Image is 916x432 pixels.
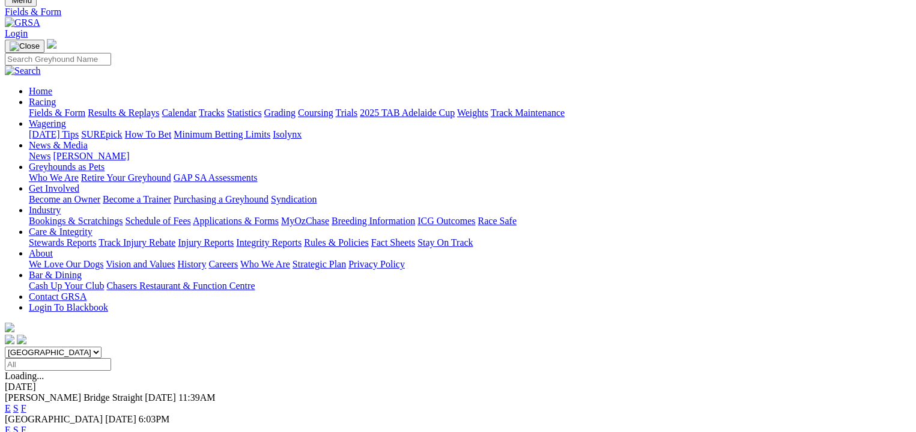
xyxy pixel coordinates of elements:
a: History [177,259,206,269]
a: Schedule of Fees [125,216,190,226]
a: Vision and Values [106,259,175,269]
a: Integrity Reports [236,237,302,248]
input: Search [5,53,111,65]
a: About [29,248,53,258]
a: Minimum Betting Limits [174,129,270,139]
a: Login To Blackbook [29,302,108,312]
a: Who We Are [240,259,290,269]
a: MyOzChase [281,216,329,226]
span: [GEOGRAPHIC_DATA] [5,414,103,424]
a: Fact Sheets [371,237,415,248]
div: Industry [29,216,911,227]
a: E [5,403,11,413]
span: 11:39AM [178,392,216,403]
a: News & Media [29,140,88,150]
a: Become an Owner [29,194,100,204]
a: Calendar [162,108,196,118]
a: News [29,151,50,161]
a: We Love Our Dogs [29,259,103,269]
img: twitter.svg [17,335,26,344]
a: Purchasing a Greyhound [174,194,268,204]
a: Care & Integrity [29,227,93,237]
span: 6:03PM [139,414,170,424]
div: News & Media [29,151,911,162]
div: [DATE] [5,382,911,392]
a: Fields & Form [5,7,911,17]
a: Retire Your Greyhound [81,172,171,183]
a: Industry [29,205,61,215]
a: Track Maintenance [491,108,565,118]
a: Bookings & Scratchings [29,216,123,226]
a: Results & Replays [88,108,159,118]
img: facebook.svg [5,335,14,344]
a: Track Injury Rebate [99,237,175,248]
img: GRSA [5,17,40,28]
a: Privacy Policy [348,259,405,269]
div: Care & Integrity [29,237,911,248]
a: How To Bet [125,129,172,139]
a: Racing [29,97,56,107]
a: Race Safe [478,216,516,226]
a: Syndication [271,194,317,204]
a: Get Involved [29,183,79,193]
a: Injury Reports [178,237,234,248]
a: Applications & Forms [193,216,279,226]
button: Toggle navigation [5,40,44,53]
a: Weights [457,108,488,118]
a: Stay On Track [417,237,473,248]
a: Rules & Policies [304,237,369,248]
a: [DATE] Tips [29,129,79,139]
span: Loading... [5,371,44,381]
span: [PERSON_NAME] Bridge Straight [5,392,142,403]
a: Grading [264,108,296,118]
input: Select date [5,358,111,371]
a: Trials [335,108,357,118]
a: ICG Outcomes [417,216,475,226]
a: Cash Up Your Club [29,281,104,291]
a: Who We Are [29,172,79,183]
a: Login [5,28,28,38]
a: Contact GRSA [29,291,86,302]
a: SUREpick [81,129,122,139]
a: Tracks [199,108,225,118]
div: Bar & Dining [29,281,911,291]
a: Statistics [227,108,262,118]
a: Breeding Information [332,216,415,226]
a: Strategic Plan [293,259,346,269]
div: Wagering [29,129,911,140]
a: Become a Trainer [103,194,171,204]
div: Get Involved [29,194,911,205]
a: Chasers Restaurant & Function Centre [106,281,255,291]
img: logo-grsa-white.png [5,323,14,332]
a: Bar & Dining [29,270,82,280]
span: [DATE] [145,392,176,403]
a: 2025 TAB Adelaide Cup [360,108,455,118]
a: Greyhounds as Pets [29,162,105,172]
img: logo-grsa-white.png [47,39,56,49]
a: S [13,403,19,413]
span: [DATE] [105,414,136,424]
a: Fields & Form [29,108,85,118]
a: GAP SA Assessments [174,172,258,183]
div: About [29,259,911,270]
a: Home [29,86,52,96]
img: Search [5,65,41,76]
a: Wagering [29,118,66,129]
a: Isolynx [273,129,302,139]
a: Coursing [298,108,333,118]
div: Racing [29,108,911,118]
img: Close [10,41,40,51]
div: Greyhounds as Pets [29,172,911,183]
a: Stewards Reports [29,237,96,248]
a: Careers [208,259,238,269]
a: [PERSON_NAME] [53,151,129,161]
a: F [21,403,26,413]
